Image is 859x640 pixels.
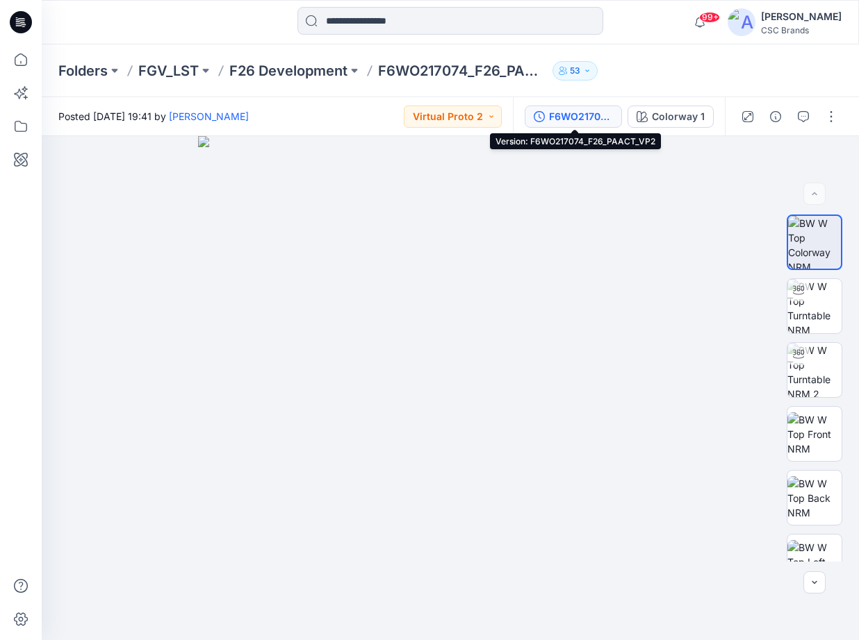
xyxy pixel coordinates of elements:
[570,63,580,78] p: 53
[788,216,841,269] img: BW W Top Colorway NRM
[525,106,622,128] button: F6WO217074_F26_PAACT_VP2
[652,109,705,124] div: Colorway 1
[787,476,842,520] img: BW W Top Back NRM
[787,279,842,333] img: BW W Top Turntable NRM
[138,61,199,81] a: FGV_LST
[761,8,842,25] div: [PERSON_NAME]
[787,412,842,456] img: BW W Top Front NRM
[549,109,613,124] div: F6WO217074_F26_PAACT_VP2
[761,25,842,35] div: CSC Brands
[628,106,714,128] button: Colorway 1
[787,343,842,397] img: BW W Top Turntable NRM 2
[764,106,787,128] button: Details
[787,540,842,584] img: BW W Top Left NRM
[169,110,249,122] a: [PERSON_NAME]
[229,61,347,81] a: F26 Development
[553,61,598,81] button: 53
[58,61,108,81] a: Folders
[378,61,547,81] p: F6WO217074_F26_PAACT_VP2
[58,109,249,124] span: Posted [DATE] 19:41 by
[699,12,720,23] span: 99+
[728,8,755,36] img: avatar
[198,136,703,640] img: eyJhbGciOiJIUzI1NiIsImtpZCI6IjAiLCJzbHQiOiJzZXMiLCJ0eXAiOiJKV1QifQ.eyJkYXRhIjp7InR5cGUiOiJzdG9yYW...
